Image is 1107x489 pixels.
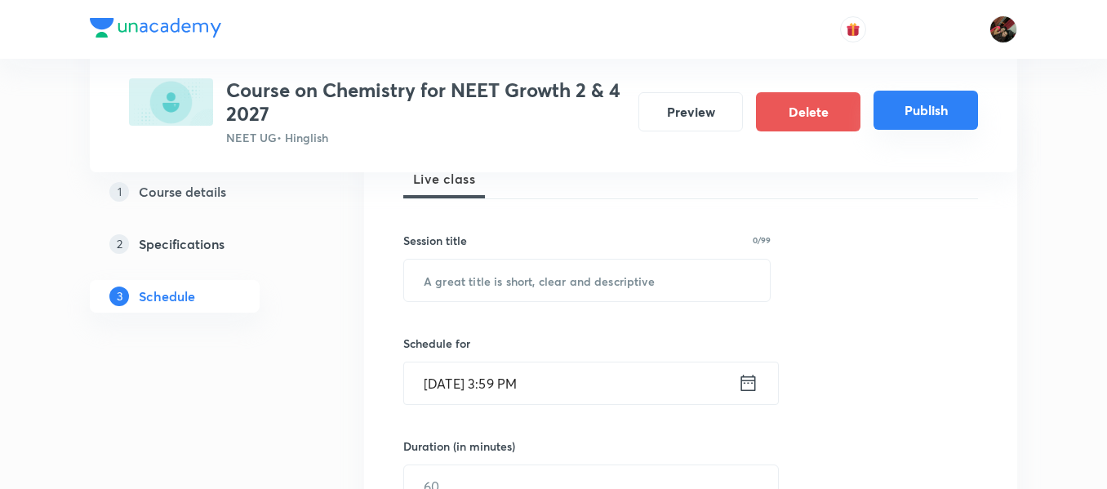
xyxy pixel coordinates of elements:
img: Shweta Kokate [989,16,1017,43]
span: Live class [413,169,475,189]
img: Company Logo [90,18,221,38]
p: 0/99 [753,236,771,244]
img: avatar [846,22,860,37]
a: Company Logo [90,18,221,42]
button: Delete [756,92,860,131]
a: 2Specifications [90,228,312,260]
img: CBB59745-C76D-411F-B33C-FDC617557277_plus.png [129,78,213,126]
h6: Duration (in minutes) [403,438,515,455]
h6: Schedule for [403,335,771,352]
button: avatar [840,16,866,42]
p: 2 [109,234,129,254]
h5: Schedule [139,287,195,306]
h5: Course details [139,182,226,202]
h6: Session title [403,232,467,249]
button: Publish [874,91,978,130]
a: 1Course details [90,176,312,208]
p: 3 [109,287,129,306]
p: NEET UG • Hinglish [226,129,625,146]
h5: Specifications [139,234,225,254]
input: A great title is short, clear and descriptive [404,260,770,301]
button: Preview [638,92,743,131]
p: 1 [109,182,129,202]
h3: Course on Chemistry for NEET Growth 2 & 4 2027 [226,78,625,126]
